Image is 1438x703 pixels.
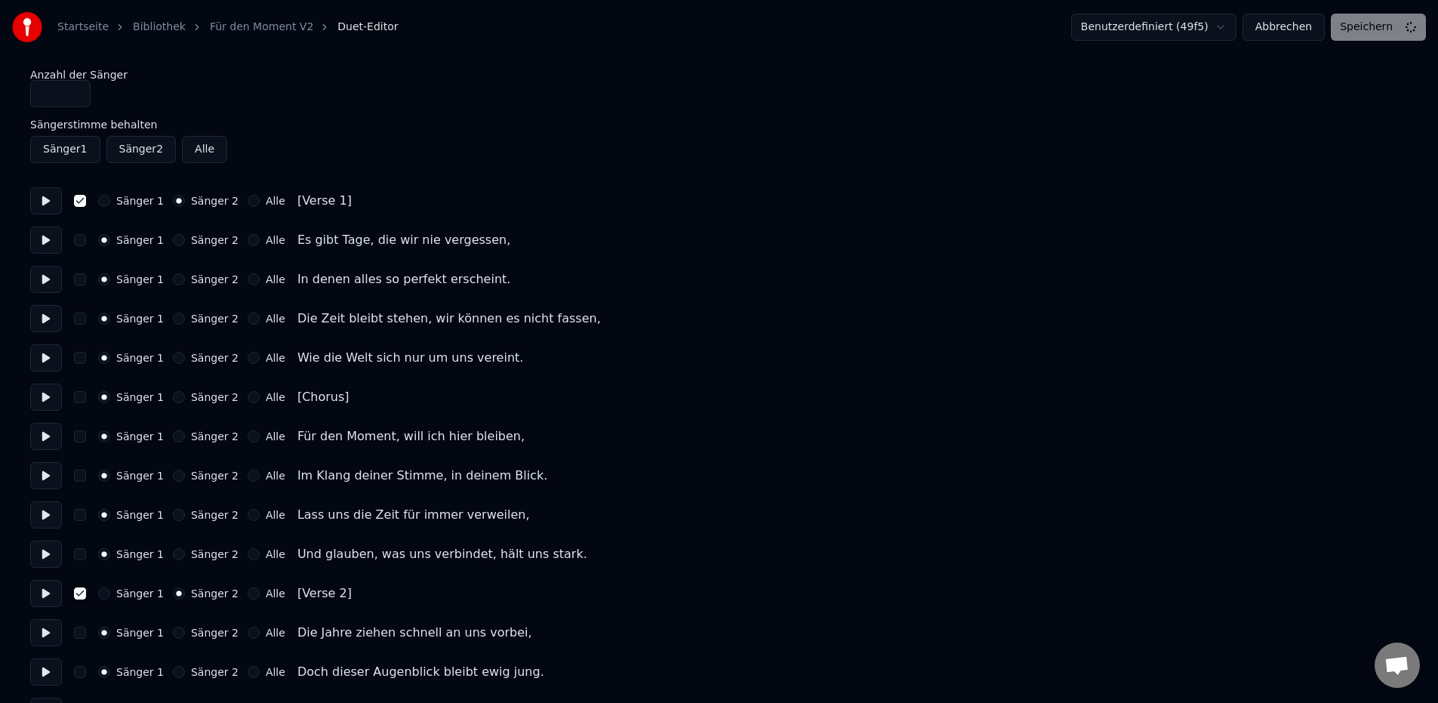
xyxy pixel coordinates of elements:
[266,627,285,638] label: Alle
[191,392,239,402] label: Sänger 2
[191,667,239,677] label: Sänger 2
[266,235,285,245] label: Alle
[297,192,352,210] div: [Verse 1]
[191,627,239,638] label: Sänger 2
[266,274,285,285] label: Alle
[12,12,42,42] img: youka
[266,392,285,402] label: Alle
[191,274,239,285] label: Sänger 2
[266,588,285,599] label: Alle
[191,196,239,206] label: Sänger 2
[266,431,285,442] label: Alle
[106,136,177,163] button: Sänger2
[297,388,349,406] div: [Chorus]
[30,119,1408,130] label: Sängerstimme behalten
[1242,14,1325,41] button: Abbrechen
[191,431,239,442] label: Sänger 2
[116,510,164,520] label: Sänger 1
[297,663,544,681] div: Doch dieser Augenblick bleibt ewig jung.
[297,584,352,603] div: [Verse 2]
[133,20,186,35] a: Bibliothek
[297,545,587,563] div: Und glauben, was uns verbindet, hält uns stark.
[57,20,399,35] nav: breadcrumb
[30,69,1408,80] label: Anzahl der Sänger
[266,510,285,520] label: Alle
[266,353,285,363] label: Alle
[116,627,164,638] label: Sänger 1
[297,624,532,642] div: Die Jahre ziehen schnell an uns vorbei,
[116,313,164,324] label: Sänger 1
[210,20,313,35] a: Für den Moment V2
[297,427,525,446] div: Für den Moment, will ich hier bleiben,
[191,235,239,245] label: Sänger 2
[297,349,524,367] div: Wie die Welt sich nur um uns vereint.
[116,353,164,363] label: Sänger 1
[297,467,547,485] div: Im Klang deiner Stimme, in deinem Blick.
[1375,643,1420,688] div: Chat öffnen
[191,470,239,481] label: Sänger 2
[191,549,239,560] label: Sänger 2
[116,588,164,599] label: Sänger 1
[266,196,285,206] label: Alle
[116,235,164,245] label: Sänger 1
[297,310,601,328] div: Die Zeit bleibt stehen, wir können es nicht fassen,
[191,510,239,520] label: Sänger 2
[191,353,239,363] label: Sänger 2
[116,196,164,206] label: Sänger 1
[297,506,530,524] div: Lass uns die Zeit für immer verweilen,
[116,431,164,442] label: Sänger 1
[266,470,285,481] label: Alle
[57,20,109,35] a: Startseite
[116,274,164,285] label: Sänger 1
[116,667,164,677] label: Sänger 1
[182,136,227,163] button: Alle
[116,549,164,560] label: Sänger 1
[116,470,164,481] label: Sänger 1
[191,313,239,324] label: Sänger 2
[337,20,398,35] span: Duet-Editor
[30,136,100,163] button: Sänger1
[191,588,239,599] label: Sänger 2
[266,313,285,324] label: Alle
[266,549,285,560] label: Alle
[297,270,511,288] div: In denen alles so perfekt erscheint.
[297,231,510,249] div: Es gibt Tage, die wir nie vergessen,
[266,667,285,677] label: Alle
[116,392,164,402] label: Sänger 1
